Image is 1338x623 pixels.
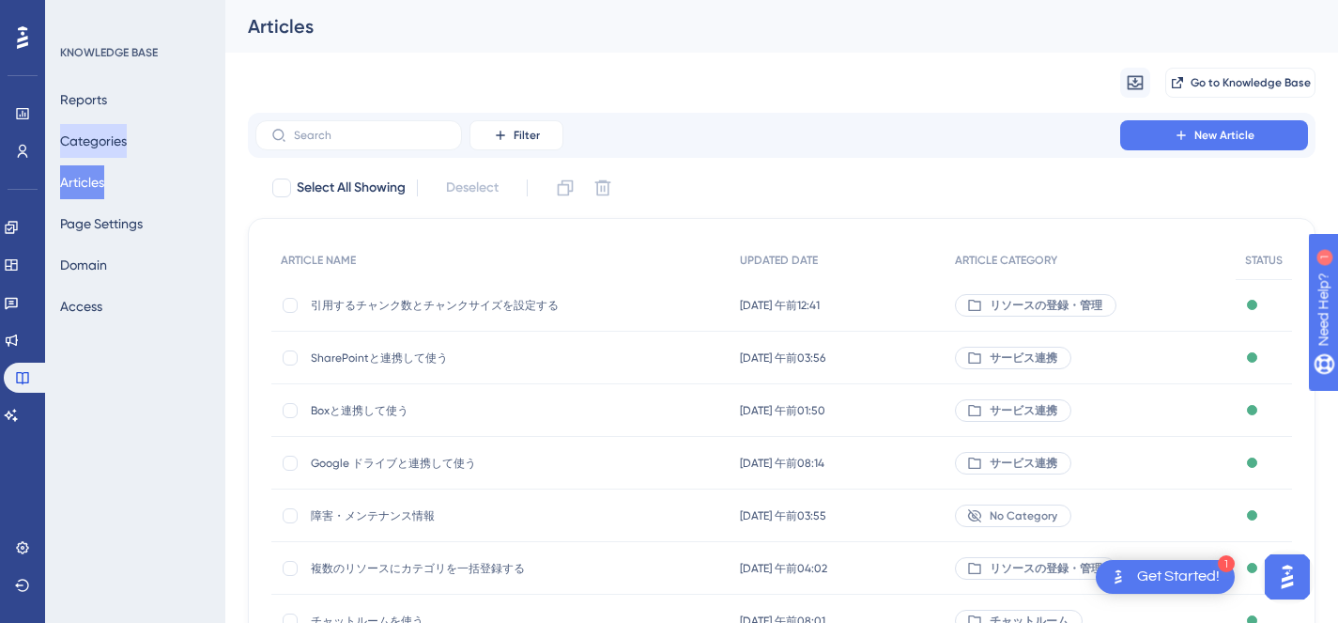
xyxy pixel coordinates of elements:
[1096,560,1235,594] div: Open Get Started! checklist, remaining modules: 1
[60,83,107,117] button: Reports
[311,350,611,366] span: SharePointと連携して使う
[297,177,406,199] span: Select All Showing
[131,9,136,24] div: 1
[446,177,499,199] span: Deselect
[1245,253,1283,268] span: STATUS
[1191,75,1311,90] span: Go to Knowledge Base
[740,298,820,313] span: [DATE] 午前12:41
[44,5,117,27] span: Need Help?
[1107,566,1130,588] img: launcher-image-alternative-text
[740,350,825,366] span: [DATE] 午前03:56
[311,298,611,313] span: 引用するチャンク数とチャンクサイズを設定する
[1259,549,1315,605] iframe: UserGuiding AI Assistant Launcher
[60,124,127,158] button: Categories
[990,350,1057,366] span: サービス連携
[740,456,824,471] span: [DATE] 午前08:14
[514,128,540,143] span: Filter
[248,13,1269,39] div: Articles
[294,129,446,142] input: Search
[990,508,1057,523] span: No Category
[990,456,1057,471] span: サービス連携
[990,403,1057,418] span: サービス連携
[429,171,515,205] button: Deselect
[1120,120,1308,150] button: New Article
[1194,128,1254,143] span: New Article
[60,45,158,60] div: KNOWLEDGE BASE
[311,508,611,523] span: 障害・メンテナンス情報
[469,120,563,150] button: Filter
[955,253,1057,268] span: ARTICLE CATEGORY
[60,289,102,323] button: Access
[311,561,611,576] span: 複数のリソースにカテゴリを一括登録する
[60,165,104,199] button: Articles
[740,403,825,418] span: [DATE] 午前01:50
[1165,68,1315,98] button: Go to Knowledge Base
[311,456,611,471] span: Google ドライブと連携して使う
[990,298,1102,313] span: リソースの登録・管理
[1137,567,1220,587] div: Get Started!
[60,248,107,282] button: Domain
[740,561,827,576] span: [DATE] 午前04:02
[281,253,356,268] span: ARTICLE NAME
[740,253,818,268] span: UPDATED DATE
[990,561,1102,576] span: リソースの登録・管理
[1218,555,1235,572] div: 1
[740,508,826,523] span: [DATE] 午前03:55
[60,207,143,241] button: Page Settings
[311,403,611,418] span: Boxと連携して使う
